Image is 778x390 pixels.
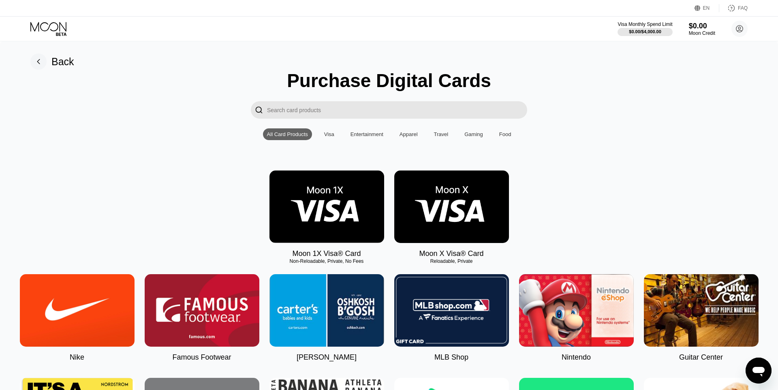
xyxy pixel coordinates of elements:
[419,249,483,258] div: Moon X Visa® Card
[499,131,511,137] div: Food
[320,128,338,140] div: Visa
[324,131,334,137] div: Visa
[70,353,84,362] div: Nike
[251,101,267,119] div: 
[703,5,710,11] div: EN
[255,105,263,115] div: 
[351,131,383,137] div: Entertainment
[346,128,387,140] div: Entertainment
[172,353,231,362] div: Famous Footwear
[434,353,468,362] div: MLB Shop
[719,4,748,12] div: FAQ
[689,30,715,36] div: Moon Credit
[464,131,483,137] div: Gaming
[738,5,748,11] div: FAQ
[695,4,719,12] div: EN
[434,131,449,137] div: Travel
[51,56,74,68] div: Back
[746,358,772,384] iframe: Button to launch messaging window
[562,353,591,362] div: Nintendo
[267,131,308,137] div: All Card Products
[689,22,715,30] div: $0.00
[430,128,453,140] div: Travel
[297,353,357,362] div: [PERSON_NAME]
[689,22,715,36] div: $0.00Moon Credit
[394,258,509,264] div: Reloadable, Private
[30,53,74,70] div: Back
[618,21,672,27] div: Visa Monthly Spend Limit
[400,131,418,137] div: Apparel
[267,101,527,119] input: Search card products
[679,353,723,362] div: Guitar Center
[292,249,361,258] div: Moon 1X Visa® Card
[263,128,312,140] div: All Card Products
[395,128,422,140] div: Apparel
[495,128,515,140] div: Food
[287,70,491,92] div: Purchase Digital Cards
[269,258,384,264] div: Non-Reloadable, Private, No Fees
[618,21,672,36] div: Visa Monthly Spend Limit$0.00/$4,000.00
[629,29,661,34] div: $0.00 / $4,000.00
[460,128,487,140] div: Gaming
